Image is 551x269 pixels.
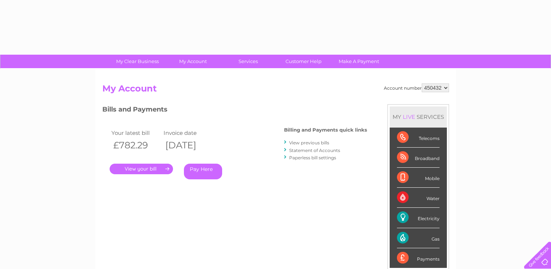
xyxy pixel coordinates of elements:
[397,148,440,168] div: Broadband
[289,155,336,160] a: Paperless bill settings
[110,164,173,174] a: .
[110,128,162,138] td: Your latest bill
[289,148,340,153] a: Statement of Accounts
[162,138,214,153] th: [DATE]
[162,128,214,138] td: Invoice date
[397,228,440,248] div: Gas
[107,55,168,68] a: My Clear Business
[397,188,440,208] div: Water
[110,138,162,153] th: £782.29
[329,55,389,68] a: Make A Payment
[397,208,440,228] div: Electricity
[397,128,440,148] div: Telecoms
[397,168,440,188] div: Mobile
[390,106,447,127] div: MY SERVICES
[397,248,440,268] div: Payments
[163,55,223,68] a: My Account
[184,164,222,179] a: Pay Here
[284,127,367,133] h4: Billing and Payments quick links
[273,55,334,68] a: Customer Help
[289,140,329,145] a: View previous bills
[102,104,367,117] h3: Bills and Payments
[384,83,449,92] div: Account number
[401,113,417,120] div: LIVE
[218,55,278,68] a: Services
[102,83,449,97] h2: My Account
